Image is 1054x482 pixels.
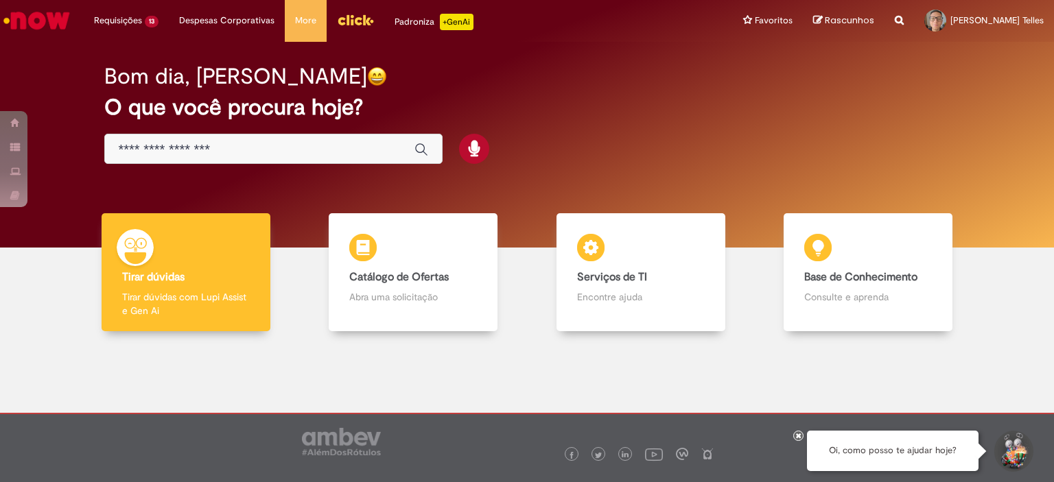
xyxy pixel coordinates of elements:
[145,16,159,27] span: 13
[755,213,983,332] a: Base de Conhecimento Consulte e aprenda
[577,290,705,304] p: Encontre ajuda
[645,445,663,463] img: logo_footer_youtube.png
[122,270,185,284] b: Tirar dúvidas
[807,431,979,471] div: Oi, como posso te ajudar hoje?
[295,14,316,27] span: More
[367,67,387,86] img: happy-face.png
[349,290,477,304] p: Abra uma solicitação
[992,431,1033,472] button: Iniciar Conversa de Suporte
[701,448,714,460] img: logo_footer_naosei.png
[825,14,874,27] span: Rascunhos
[440,14,473,30] p: +GenAi
[72,213,300,332] a: Tirar dúvidas Tirar dúvidas com Lupi Assist e Gen Ai
[104,95,950,119] h2: O que você procura hoje?
[395,14,473,30] div: Padroniza
[755,14,793,27] span: Favoritos
[527,213,755,332] a: Serviços de TI Encontre ajuda
[179,14,274,27] span: Despesas Corporativas
[302,428,381,455] img: logo_footer_ambev_rotulo_gray.png
[577,270,647,284] b: Serviços de TI
[813,14,874,27] a: Rascunhos
[622,451,629,459] img: logo_footer_linkedin.png
[804,270,917,284] b: Base de Conhecimento
[676,448,688,460] img: logo_footer_workplace.png
[122,290,250,317] p: Tirar dúvidas com Lupi Assist e Gen Ai
[804,290,932,304] p: Consulte e aprenda
[568,452,575,459] img: logo_footer_facebook.png
[300,213,528,332] a: Catálogo de Ofertas Abra uma solicitação
[1,7,72,34] img: ServiceNow
[94,14,142,27] span: Requisições
[595,452,602,459] img: logo_footer_twitter.png
[104,64,367,88] h2: Bom dia, [PERSON_NAME]
[349,270,449,284] b: Catálogo de Ofertas
[337,10,374,30] img: click_logo_yellow_360x200.png
[950,14,1044,26] span: [PERSON_NAME] Telles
